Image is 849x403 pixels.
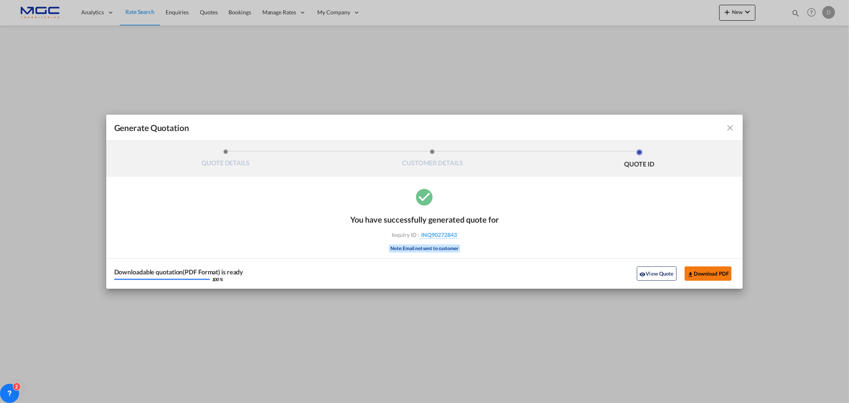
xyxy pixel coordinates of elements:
li: CUSTOMER DETAILS [329,149,536,170]
button: Download PDF [685,266,732,281]
li: QUOTE DETAILS [122,149,329,170]
md-icon: icon-download [687,271,694,278]
div: You have successfully generated quote for [350,215,499,224]
div: Note: Email not sent to customer [389,245,460,252]
div: Inquiry ID : [379,231,471,239]
md-icon: icon-close fg-AAA8AD cursor m-0 [725,123,735,133]
md-dialog: Generate QuotationQUOTE ... [106,115,743,289]
div: Downloadable quotation(PDF Format) is ready [114,269,244,275]
div: 100 % [212,277,223,282]
md-icon: icon-checkbox-marked-circle [415,187,435,207]
md-icon: icon-eye [640,271,646,278]
span: Generate Quotation [114,123,189,133]
li: QUOTE ID [536,149,743,170]
span: INQ90272843 [420,231,457,239]
button: icon-eyeView Quote [637,266,677,281]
